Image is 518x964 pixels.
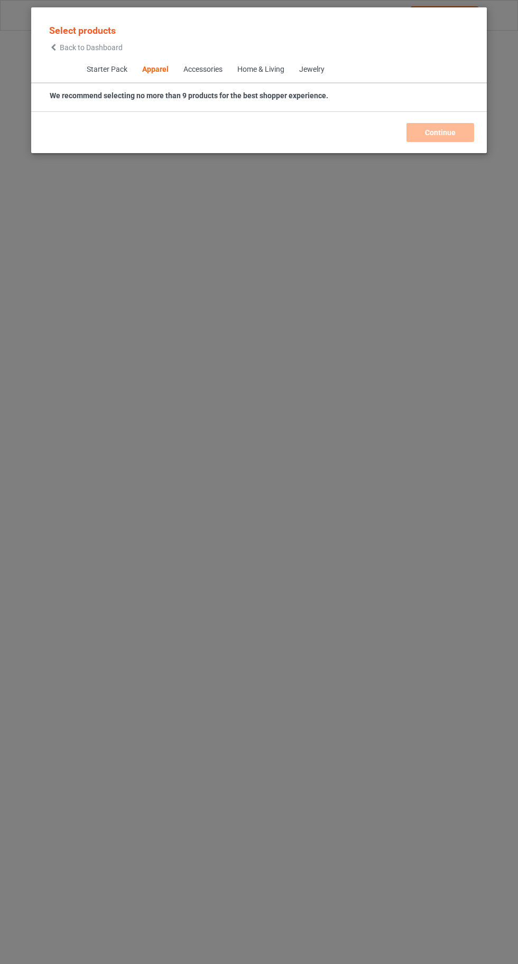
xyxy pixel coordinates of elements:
[237,64,284,75] div: Home & Living
[183,64,222,75] div: Accessories
[299,64,324,75] div: Jewelry
[142,64,168,75] div: Apparel
[49,25,116,36] span: Select products
[60,43,123,52] span: Back to Dashboard
[50,91,328,100] strong: We recommend selecting no more than 9 products for the best shopper experience.
[79,57,134,82] span: Starter Pack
